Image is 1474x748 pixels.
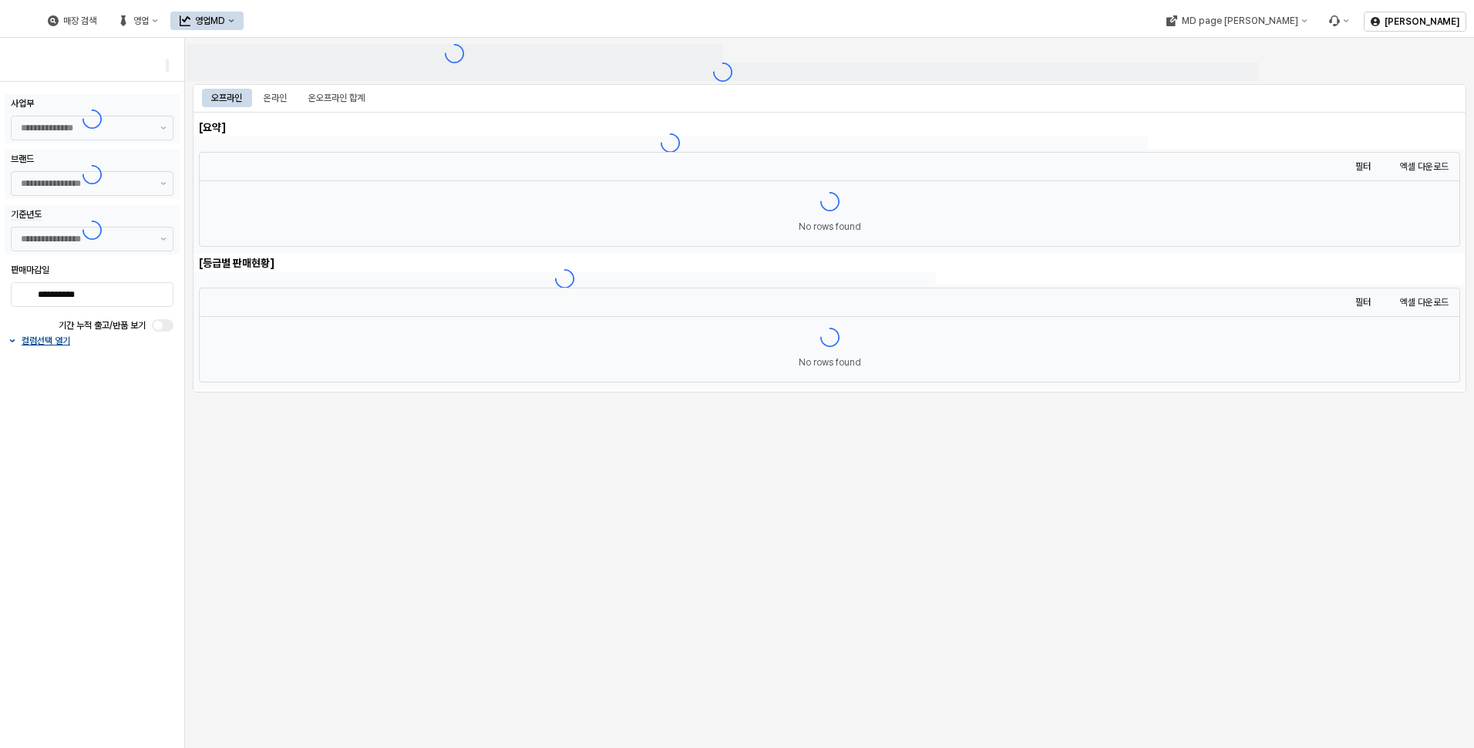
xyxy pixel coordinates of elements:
div: 영업 [133,15,149,26]
div: 온오프라인 합계 [308,89,365,107]
h6: [등급별 판매현황] [199,256,399,270]
button: [PERSON_NAME] [1364,12,1466,32]
div: MD page 이동 [1156,12,1316,30]
div: 온오프라인 합계 [299,89,374,107]
div: Menu item 6 [1319,12,1358,30]
button: MD page [PERSON_NAME] [1156,12,1316,30]
h6: [요약] [199,120,293,134]
div: 온라인 [264,89,287,107]
button: 영업 [109,12,167,30]
div: 매장 검색 [63,15,96,26]
button: 매장 검색 [39,12,106,30]
div: 오프라인 [202,89,251,107]
p: [PERSON_NAME] [1385,15,1459,28]
button: 영업MD [170,12,244,30]
span: 판매마감일 [11,264,49,275]
div: 온라인 [254,89,296,107]
div: MD page [PERSON_NAME] [1181,15,1297,26]
button: 컬럼선택 열기 [8,335,177,347]
span: 기간 누적 출고/반품 보기 [59,320,146,331]
p: 컬럼선택 열기 [22,335,70,347]
div: 영업MD [195,15,225,26]
main: App Frame [185,38,1474,748]
div: 오프라인 [211,89,242,107]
